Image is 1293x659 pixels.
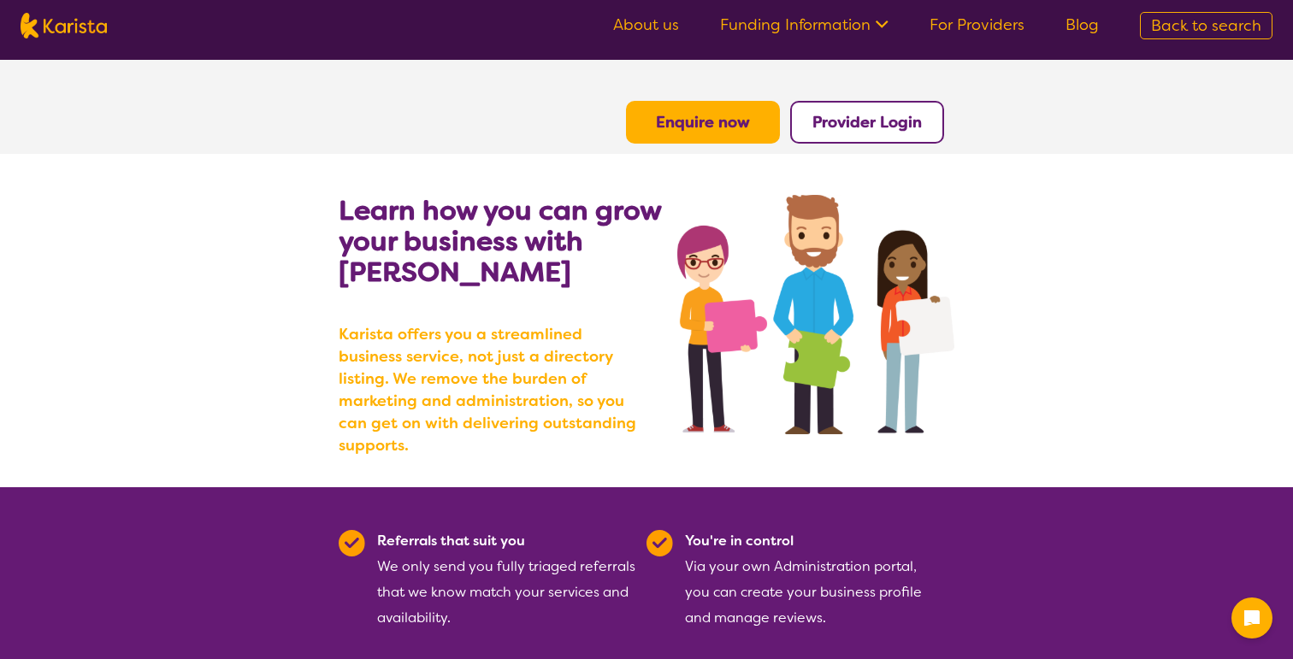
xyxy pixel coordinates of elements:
[339,192,661,290] b: Learn how you can grow your business with [PERSON_NAME]
[812,112,922,132] a: Provider Login
[677,195,954,434] img: grow your business with Karista
[685,528,944,631] div: Via your own Administration portal, you can create your business profile and manage reviews.
[930,15,1024,35] a: For Providers
[1066,15,1099,35] a: Blog
[339,530,365,556] img: Tick
[1140,12,1272,39] a: Back to search
[656,112,750,132] a: Enquire now
[626,101,780,144] button: Enquire now
[613,15,679,35] a: About us
[377,528,636,631] div: We only send you fully triaged referrals that we know match your services and availability.
[720,15,889,35] a: Funding Information
[21,13,107,38] img: Karista logo
[377,532,525,550] b: Referrals that suit you
[646,530,673,556] img: Tick
[790,101,944,144] button: Provider Login
[1151,15,1261,36] span: Back to search
[339,323,646,456] b: Karista offers you a streamlined business service, not just a directory listing. We remove the bu...
[685,532,794,550] b: You're in control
